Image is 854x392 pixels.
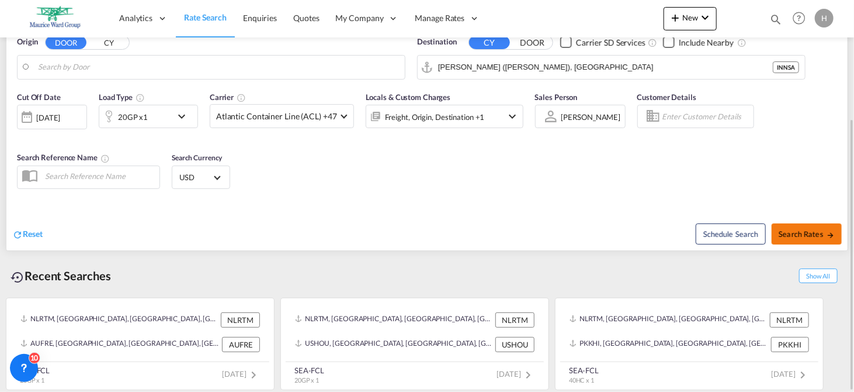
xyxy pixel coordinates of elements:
button: CY [469,36,510,49]
div: NLRTM [221,312,260,328]
div: Carrier SD Services [576,37,645,49]
span: Locals & Custom Charges [366,92,451,102]
img: b7b27bb0429211efb97b819954bbb47e.png [18,5,96,32]
md-icon: icon-chevron-right [247,368,261,382]
div: AUFRE, Fremantle, Australia, Oceania, Oceania [20,337,219,352]
span: [DATE] [223,369,261,379]
div: SEA-FCL [294,365,324,376]
md-icon: Unchecked: Search for CY (Container Yard) services for all selected carriers.Checked : Search for... [648,38,657,47]
md-checkbox: Checkbox No Ink [663,36,734,49]
div: PKKHI [771,337,809,352]
button: CY [88,36,129,49]
div: USHOU, Houston, TX, United States, North America, Americas [295,337,492,352]
span: Search Reference Name [17,153,110,162]
md-icon: Your search will be saved by the below given name [100,154,110,163]
span: Quotes [293,13,319,23]
button: icon-plus 400-fgNewicon-chevron-down [664,7,717,30]
md-icon: icon-chevron-right [796,368,810,382]
md-select: Select Currency: $ USDUnited States Dollar [178,169,224,186]
div: [PERSON_NAME] [561,112,621,122]
span: Search Currency [172,153,223,162]
span: Reset [23,229,43,239]
div: Recent Searches [6,263,116,289]
button: Search Ratesicon-arrow-right [772,223,842,245]
span: Rate Search [184,12,227,22]
md-icon: icon-chevron-right [521,368,535,382]
md-datepicker: Select [17,128,26,144]
md-icon: icon-information-outline [136,93,145,102]
recent-search-card: NLRTM, [GEOGRAPHIC_DATA], [GEOGRAPHIC_DATA], [GEOGRAPHIC_DATA], [GEOGRAPHIC_DATA] NLRTMAUFRE, [GE... [6,298,275,390]
span: Manage Rates [415,12,465,24]
div: H [815,9,834,27]
div: Help [789,8,815,29]
span: Carrier [210,92,246,102]
span: New [668,13,712,22]
span: Enquiries [243,13,277,23]
div: Freight Origin Destination Factory Stuffingicon-chevron-down [366,105,523,128]
div: icon-refreshReset [12,228,43,241]
span: 20GP x 1 [20,376,44,384]
div: SEA-FCL [569,365,599,376]
div: NLRTM, Rotterdam, Netherlands, Western Europe, Europe [295,312,492,328]
div: [DATE] [36,112,60,123]
button: DOOR [46,36,86,49]
span: Analytics [119,12,152,24]
md-icon: The selected Trucker/Carrierwill be displayed in the rate results If the rates are from another f... [237,93,246,102]
md-select: Sales Person: Hana Shaikh [560,108,622,125]
div: INNSA [773,61,799,73]
div: Include Nearby [679,37,734,49]
span: [DATE] [497,369,535,379]
span: [DATE] [772,369,810,379]
span: Destination [417,36,457,48]
input: Enter Customer Details [662,108,750,125]
span: Origin [17,36,38,48]
md-icon: icon-chevron-down [506,109,520,123]
div: icon-magnify [769,13,782,30]
div: USHOU [495,337,534,352]
md-icon: icon-magnify [769,13,782,26]
span: Atlantic Container Line (ACL) +47 [216,111,337,122]
span: Customer Details [637,92,696,102]
md-icon: icon-chevron-down [175,109,195,123]
div: NLRTM [770,312,809,328]
recent-search-card: NLRTM, [GEOGRAPHIC_DATA], [GEOGRAPHIC_DATA], [GEOGRAPHIC_DATA], [GEOGRAPHIC_DATA] NLRTMPKKHI, [GE... [555,298,824,390]
md-input-container: Rotterdam, NLRTM [18,56,405,79]
div: NLRTM, Rotterdam, Netherlands, Western Europe, Europe [20,312,218,328]
md-checkbox: Checkbox No Ink [560,36,645,49]
md-icon: icon-chevron-down [698,11,712,25]
span: Cut Off Date [17,92,61,102]
div: [DATE] [17,105,87,129]
input: Search Reference Name [39,167,159,185]
span: 20GP x 1 [294,376,319,384]
span: Help [789,8,809,28]
span: Show All [799,269,838,283]
button: DOOR [512,36,553,49]
md-icon: icon-arrow-right [827,231,835,239]
md-input-container: Jawaharlal Nehru (Nhava Sheva), INNSA [418,56,805,79]
span: Load Type [99,92,145,102]
div: 20GP x1 [118,109,148,125]
div: Freight Origin Destination Factory Stuffing [385,109,485,125]
span: Search Rates [779,229,835,239]
div: AUFRE [222,337,260,352]
span: 40HC x 1 [569,376,594,384]
md-icon: Unchecked: Ignores neighbouring ports when fetching rates.Checked : Includes neighbouring ports w... [737,38,747,47]
input: Search by Door [38,59,399,76]
span: USD [179,172,212,183]
div: 20GP x1icon-chevron-down [99,105,198,128]
div: NLRTM [495,312,534,328]
div: NLRTM, Rotterdam, Netherlands, Western Europe, Europe [570,312,767,328]
input: Search by Port [438,59,773,76]
div: PKKHI, Karachi, Pakistan, Indian Subcontinent, Asia Pacific [570,337,768,352]
span: Sales Person [535,92,578,102]
md-icon: icon-plus 400-fg [668,11,682,25]
recent-search-card: NLRTM, [GEOGRAPHIC_DATA], [GEOGRAPHIC_DATA], [GEOGRAPHIC_DATA], [GEOGRAPHIC_DATA] NLRTMUSHOU, [GE... [280,298,549,390]
md-icon: icon-refresh [12,229,23,240]
span: My Company [336,12,384,24]
div: Origin DOOR CY Rotterdam, NLRTMDestination CY DOORCheckbox No InkUnchecked: Search for CY (Contai... [6,19,848,250]
button: Note: By default Schedule search will only considerorigin ports, destination ports and cut off da... [696,223,766,245]
md-icon: icon-backup-restore [11,270,25,284]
